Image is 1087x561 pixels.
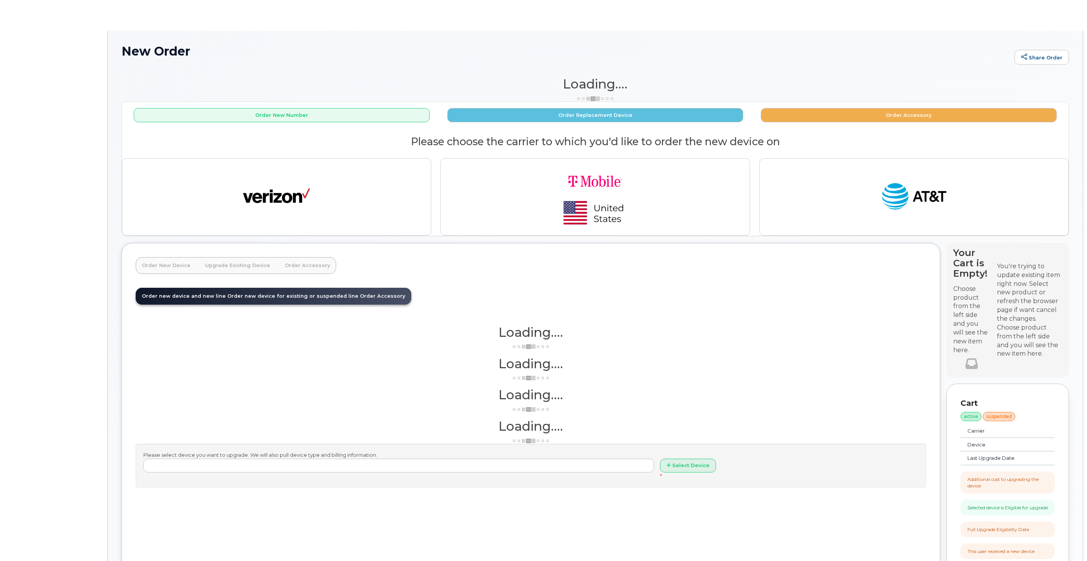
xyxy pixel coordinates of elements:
button: Order New Number [134,108,430,122]
div: Selected device is Eligible for upgrade [967,504,1048,511]
img: at_t-fb3d24644a45acc70fc72cc47ce214d34099dfd970ee3ae2334e4251f9d920fd.png [880,180,947,214]
div: You're trying to update existing item right now. Select new product or refresh the browser page i... [997,262,1062,323]
h1: New Order [122,44,1011,58]
div: This user received a new device [967,548,1034,554]
td: Device [961,438,1038,452]
a: Order Accessory [279,257,336,274]
td: Carrier [961,424,1038,438]
img: verizon-ab2890fd1dd4a6c9cf5f392cd2db4626a3dae38ee8226e09bcb5c993c4c79f81.png [243,180,310,214]
button: Order Accessory [761,108,1057,122]
img: ajax-loader-3a6953c30dc77f0bf724df975f13086db4f4c1262e45940f03d1251963f1bf2e.gif [512,375,550,381]
span: Order new device and new line [142,293,226,299]
h1: Loading.... [136,419,926,433]
h1: Loading.... [136,325,926,339]
a: Order New Device [136,257,197,274]
div: Please select device you want to upgrade. We will also pull device type and billing information. [136,444,926,487]
div: Additional cost to upgrading the device [967,476,1048,489]
img: t-mobile-78392d334a420d5b7f0e63d4fa81f6287a21d394dc80d677554bb55bbab1186f.png [542,165,649,229]
div: suspended [983,412,1015,421]
span: Order Accessory [360,293,405,299]
p: Cart [961,398,1055,409]
td: Last Upgrade Date [961,451,1038,465]
button: Order Replacement Device [447,108,743,122]
img: ajax-loader-3a6953c30dc77f0bf724df975f13086db4f4c1262e45940f03d1251963f1bf2e.gif [512,438,550,444]
button: Select Device [660,459,716,473]
div: active [961,412,982,421]
h2: Please choose the carrier to which you'd like to order the new device on [122,136,1069,148]
img: ajax-loader-3a6953c30dc77f0bf724df975f13086db4f4c1262e45940f03d1251963f1bf2e.gif [576,96,614,102]
img: ajax-loader-3a6953c30dc77f0bf724df975f13086db4f4c1262e45940f03d1251963f1bf2e.gif [512,344,550,349]
a: Upgrade Existing Device [199,257,276,274]
div: Full Upgrade Eligibility Date [967,526,1029,533]
h4: Your Cart is Empty! [953,248,990,279]
div: Choose product from the left side and you will see the new item here. [997,323,1062,358]
a: Share Order [1015,50,1069,65]
span: Order new device for existing or suspended line [227,293,358,299]
h1: Loading.... [136,357,926,371]
h1: Loading.... [122,77,1069,91]
p: Choose product from the left side and you will see the new item here. [953,285,990,355]
img: ajax-loader-3a6953c30dc77f0bf724df975f13086db4f4c1262e45940f03d1251963f1bf2e.gif [512,407,550,412]
h1: Loading.... [136,388,926,402]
